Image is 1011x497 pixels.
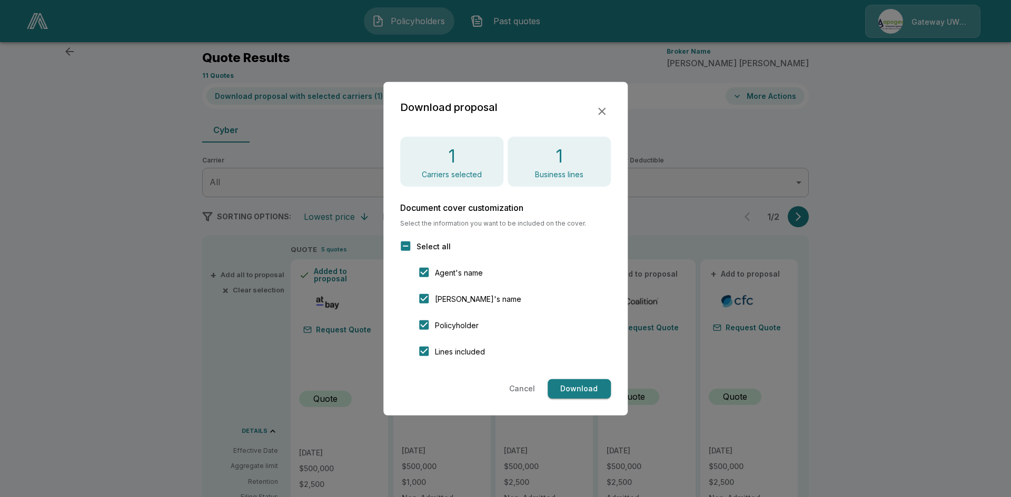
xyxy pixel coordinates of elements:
[417,241,451,252] span: Select all
[435,267,483,278] span: Agent's name
[435,320,479,331] span: Policyholder
[535,171,583,178] p: Business lines
[400,204,611,212] h6: Document cover customization
[422,171,482,178] p: Carriers selected
[548,379,611,399] button: Download
[400,220,611,227] span: Select the information you want to be included on the cover.
[435,346,485,357] span: Lines included
[556,145,563,167] h4: 1
[435,293,521,305] span: [PERSON_NAME]'s name
[448,145,455,167] h4: 1
[505,379,539,399] button: Cancel
[400,98,498,115] h2: Download proposal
